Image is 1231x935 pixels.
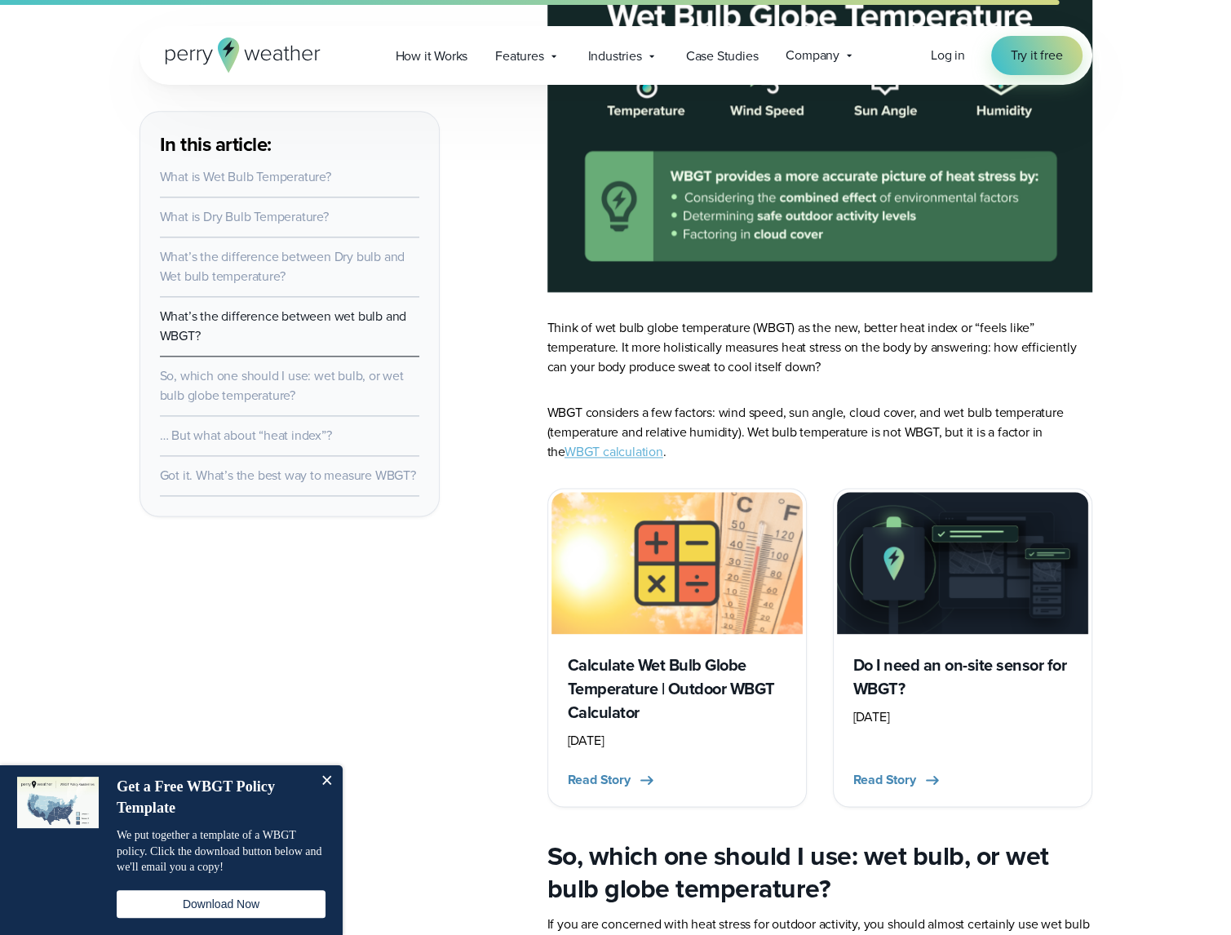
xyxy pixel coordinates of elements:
a: What’s the difference between Dry bulb and Wet bulb temperature? [160,247,405,286]
span: Log in [931,46,965,64]
a: What’s the difference between wet bulb and WBGT? [160,307,407,345]
a: Case Studies [672,39,773,73]
a: … But what about “heat index”? [160,426,332,445]
a: On-site WBGT sensor Do I need an on-site sensor for WBGT? [DATE] Read Story [833,488,1092,806]
div: slideshow [547,488,1092,806]
img: On-site WBGT sensor [837,492,1088,633]
strong: So, which one should I use: wet bulb, or wet bulb globe temperature? [547,836,1049,908]
p: WBGT considers a few factors: wind speed, sun angle, cloud cover, and wet bulb temperature (tempe... [547,403,1092,462]
a: Log in [931,46,965,65]
h4: Get a Free WBGT Policy Template [117,777,308,818]
button: Read Story [568,770,657,790]
button: Read Story [853,770,942,790]
h3: Do I need an on-site sensor for WBGT? [853,654,1072,701]
h3: Calculate Wet Bulb Globe Temperature | Outdoor WBGT Calculator [568,654,786,725]
span: Read Story [568,770,631,790]
a: What is Wet Bulb Temperature? [160,167,331,186]
p: Think of wet bulb globe temperature (WBGT) as the new, better heat index or “feels like” temperat... [547,318,1092,377]
span: How it Works [396,47,468,66]
div: [DATE] [568,731,786,751]
span: Case Studies [686,47,759,66]
a: So, which one should I use: wet bulb, or wet bulb globe temperature? [160,366,404,405]
a: How it Works [382,39,482,73]
img: Calculate Wet Bulb Globe Temperature (WBGT) [551,492,803,633]
a: Got it. What’s the best way to measure WBGT? [160,466,416,485]
span: Features [495,47,543,66]
span: Industries [588,47,642,66]
a: WBGT calculation [565,442,663,461]
a: What is Dry Bulb Temperature? [160,207,329,226]
div: [DATE] [853,707,1072,727]
button: Close [310,765,343,798]
h3: In this article: [160,131,419,157]
span: Company [786,46,839,65]
button: Download Now [117,890,325,918]
span: Try it free [1011,46,1063,65]
p: We put together a template of a WBGT policy. Click the download button below and we'll email you ... [117,827,325,875]
img: dialog featured image [17,777,99,828]
a: Calculate Wet Bulb Globe Temperature (WBGT) Calculate Wet Bulb Globe Temperature | Outdoor WBGT C... [547,488,807,806]
span: Read Story [853,770,916,790]
a: Try it free [991,36,1083,75]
